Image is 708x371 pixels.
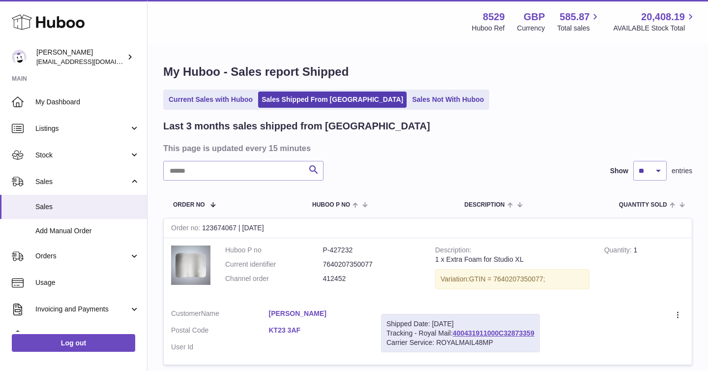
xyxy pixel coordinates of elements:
[453,329,534,337] a: 400431911000C32873359
[560,10,590,24] span: 585.87
[269,309,367,318] a: [PERSON_NAME]
[381,314,540,353] div: Tracking - Royal Mail:
[171,342,269,352] dt: User Id
[35,278,140,287] span: Usage
[35,124,129,133] span: Listings
[35,177,129,186] span: Sales
[35,331,140,340] span: Cases
[35,226,140,236] span: Add Manual Order
[164,218,692,238] div: 123674067 | [DATE]
[171,246,210,285] img: everlasting-wet-palette-hydration-foam.jpg
[36,48,125,66] div: [PERSON_NAME]
[35,251,129,261] span: Orders
[409,92,487,108] a: Sales Not With Huboo
[35,305,129,314] span: Invoicing and Payments
[171,326,269,338] dt: Postal Code
[464,202,504,208] span: Description
[312,202,350,208] span: Huboo P no
[435,255,590,264] div: 1 x Extra Foam for Studio XL
[483,10,505,24] strong: 8529
[524,10,545,24] strong: GBP
[171,309,269,321] dt: Name
[672,166,692,176] span: entries
[323,274,421,283] dd: 412452
[557,24,601,33] span: Total sales
[225,260,323,269] dt: Current identifier
[323,260,421,269] dd: 7640207350077
[12,334,135,352] a: Log out
[36,58,145,65] span: [EMAIL_ADDRESS][DOMAIN_NAME]
[641,10,685,24] span: 20,408.19
[386,338,534,347] div: Carrier Service: ROYALMAIL48MP
[225,274,323,283] dt: Channel order
[435,269,590,289] div: Variation:
[35,97,140,107] span: My Dashboard
[173,202,205,208] span: Order No
[469,275,545,283] span: GTIN = 7640207350077;
[517,24,545,33] div: Currency
[613,10,696,33] a: 20,408.19 AVAILABLE Stock Total
[225,246,323,255] dt: Huboo P no
[597,238,692,302] td: 1
[171,309,201,317] span: Customer
[619,202,667,208] span: Quantity Sold
[269,326,367,335] a: KT23 3AF
[613,24,696,33] span: AVAILABLE Stock Total
[163,143,690,154] h3: This page is updated every 15 minutes
[386,319,534,329] div: Shipped Date: [DATE]
[472,24,505,33] div: Huboo Ref
[435,246,472,256] strong: Description
[165,92,256,108] a: Current Sales with Huboo
[258,92,407,108] a: Sales Shipped From [GEOGRAPHIC_DATA]
[35,202,140,212] span: Sales
[12,50,27,64] img: admin@redgrass.ch
[35,151,129,160] span: Stock
[610,166,628,176] label: Show
[323,246,421,255] dd: P-427232
[171,224,202,234] strong: Order no
[604,246,634,256] strong: Quantity
[163,120,430,133] h2: Last 3 months sales shipped from [GEOGRAPHIC_DATA]
[163,64,692,80] h1: My Huboo - Sales report Shipped
[557,10,601,33] a: 585.87 Total sales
